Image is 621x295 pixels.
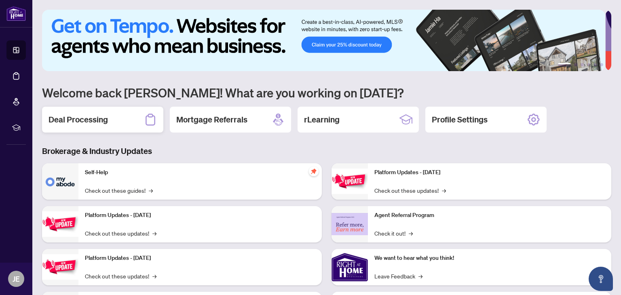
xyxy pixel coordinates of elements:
a: Leave Feedback→ [374,272,422,280]
h2: rLearning [304,114,340,125]
button: 2 [574,63,577,66]
p: Agent Referral Program [374,211,605,220]
button: Open asap [589,267,613,291]
button: 3 [581,63,584,66]
span: → [152,272,156,280]
button: 1 [558,63,571,66]
span: → [409,229,413,238]
h2: Deal Processing [49,114,108,125]
h1: Welcome back [PERSON_NAME]! What are you working on [DATE]? [42,85,611,100]
h2: Mortgage Referrals [176,114,247,125]
span: JE [13,273,20,284]
img: Self-Help [42,163,78,200]
span: → [149,186,153,195]
button: 5 [594,63,597,66]
p: Platform Updates - [DATE] [374,168,605,177]
img: We want to hear what you think! [332,249,368,285]
img: Platform Updates - June 23, 2025 [332,169,368,194]
a: Check out these updates!→ [85,229,156,238]
p: Platform Updates - [DATE] [85,254,315,263]
span: → [152,229,156,238]
h2: Profile Settings [432,114,488,125]
button: 4 [587,63,590,66]
a: Check it out!→ [374,229,413,238]
img: logo [6,6,26,21]
a: Check out these guides!→ [85,186,153,195]
img: Agent Referral Program [332,213,368,235]
a: Check out these updates!→ [85,272,156,280]
img: Slide 0 [42,10,605,71]
img: Platform Updates - September 16, 2025 [42,211,78,237]
p: Platform Updates - [DATE] [85,211,315,220]
img: Platform Updates - July 21, 2025 [42,254,78,280]
a: Check out these updates!→ [374,186,446,195]
p: We want to hear what you think! [374,254,605,263]
h3: Brokerage & Industry Updates [42,145,611,157]
span: → [442,186,446,195]
p: Self-Help [85,168,315,177]
span: → [418,272,422,280]
span: pushpin [309,166,319,176]
button: 6 [600,63,603,66]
